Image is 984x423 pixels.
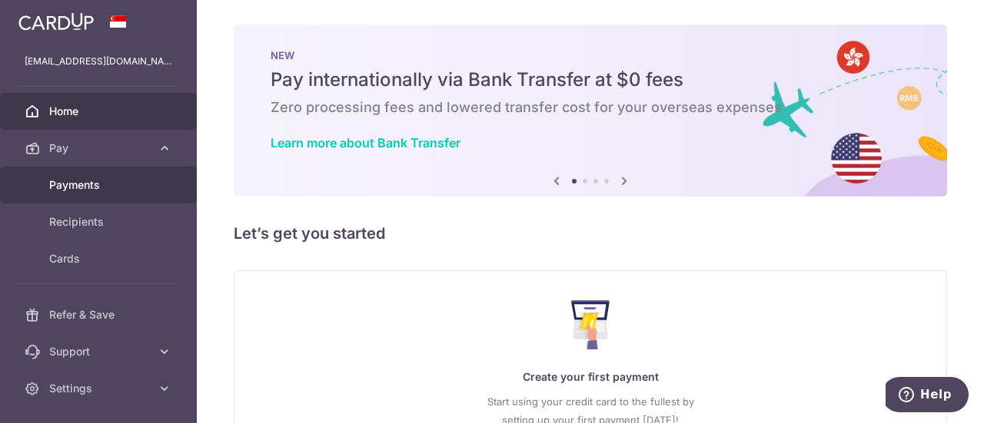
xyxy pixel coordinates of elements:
span: Cards [49,251,151,266]
img: CardUp [18,12,94,31]
img: Make Payment [571,300,610,349]
span: Recipients [49,214,151,230]
span: Settings [49,381,151,396]
h5: Let’s get you started [234,221,947,246]
h6: Zero processing fees and lowered transfer cost for your overseas expenses [271,98,910,117]
span: Payments [49,177,151,193]
span: Refer & Save [49,307,151,322]
img: Bank transfer banner [234,25,947,197]
p: NEW [271,49,910,61]
span: Home [49,104,151,119]
span: Support [49,344,151,359]
iframe: Opens a widget where you can find more information [886,377,969,415]
a: Learn more about Bank Transfer [271,135,460,150]
h5: Pay internationally via Bank Transfer at $0 fees [271,68,910,92]
span: Pay [49,140,151,156]
p: Create your first payment [265,368,916,386]
p: [EMAIL_ADDRESS][DOMAIN_NAME] [25,54,172,69]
